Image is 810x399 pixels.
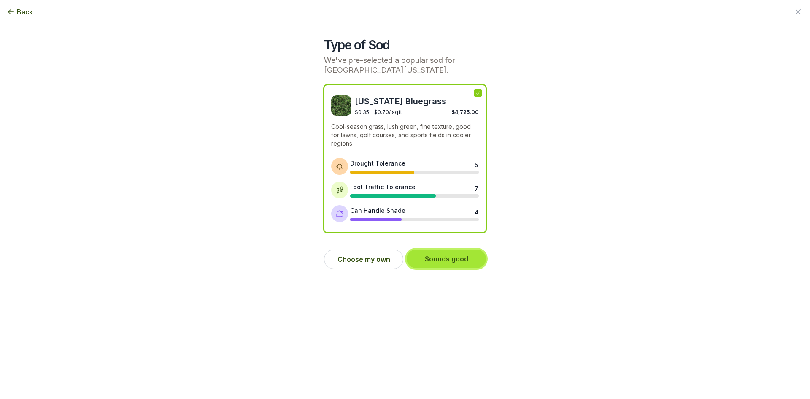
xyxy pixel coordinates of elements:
img: Kentucky Bluegrass sod image [331,95,351,116]
img: Shade tolerance icon [335,209,344,218]
img: Foot traffic tolerance icon [335,186,344,194]
h2: Type of Sod [324,37,486,52]
div: Foot Traffic Tolerance [350,182,416,191]
div: 7 [475,184,478,191]
div: Drought Tolerance [350,159,405,168]
span: $4,725.00 [451,109,479,115]
p: We've pre-selected a popular sod for [GEOGRAPHIC_DATA][US_STATE]. [324,56,486,75]
div: 4 [475,208,478,214]
button: Sounds good [407,250,486,268]
span: Back [17,7,33,17]
button: Choose my own [324,250,403,269]
button: Back [7,7,33,17]
p: Cool-season grass, lush green, fine texture, good for lawns, golf courses, and sports fields in c... [331,122,479,148]
img: Drought tolerance icon [335,162,344,171]
span: [US_STATE] Bluegrass [355,95,479,107]
span: $0.35 - $0.70 / sqft [355,109,402,115]
div: Can Handle Shade [350,206,405,215]
div: 5 [475,160,478,167]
